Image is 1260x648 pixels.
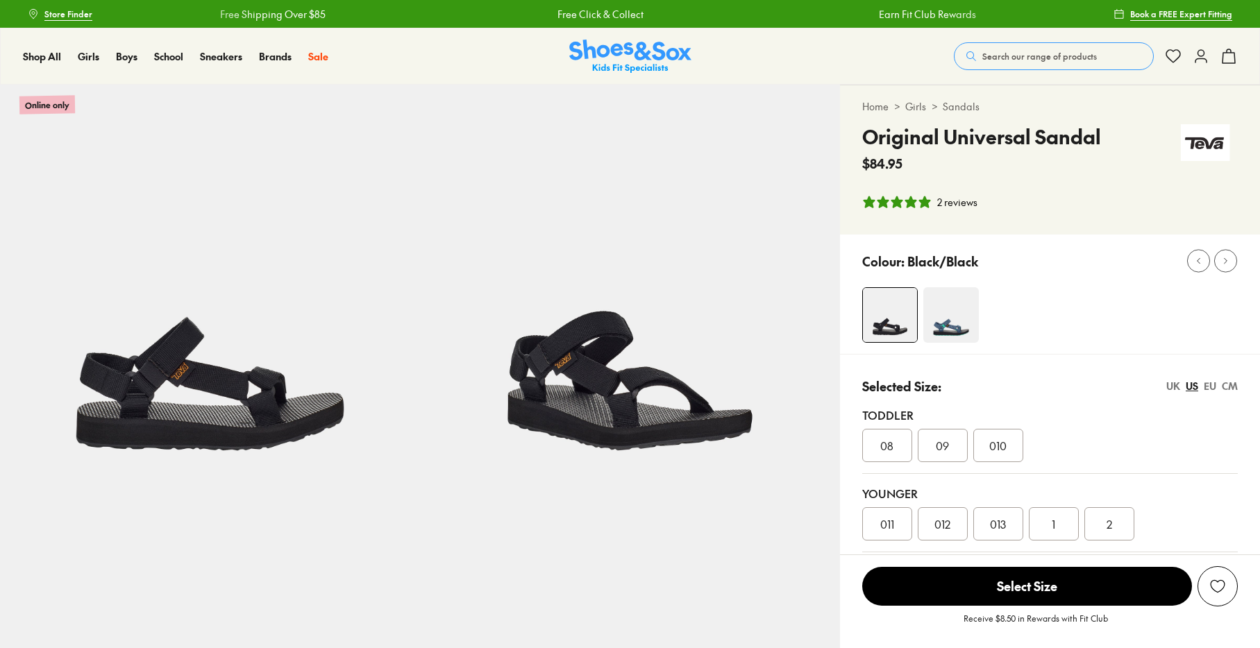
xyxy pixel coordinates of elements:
span: Boys [116,49,137,63]
img: 4-503104_1 [923,287,979,343]
a: Free Click & Collect [555,7,641,22]
span: Sale [308,49,328,63]
img: 4-399223_1 [863,288,917,342]
a: Shoes & Sox [569,40,691,74]
span: 011 [880,515,894,532]
div: UK [1166,379,1180,393]
span: Select Size [862,567,1192,606]
a: Free Shipping Over $85 [218,7,324,22]
span: 013 [990,515,1006,532]
span: $84.95 [862,154,902,173]
div: EU [1204,379,1216,393]
a: Brands [259,49,292,64]
p: Online only [19,95,75,114]
span: 08 [880,437,893,454]
span: Sneakers [200,49,242,63]
a: Sale [308,49,328,64]
span: School [154,49,183,63]
button: Search our range of products [954,42,1154,70]
div: CM [1222,379,1238,393]
a: Shop All [23,49,61,64]
span: Girls [78,49,99,63]
a: Home [862,99,889,114]
div: 2 reviews [937,195,977,210]
h4: Original Universal Sandal [862,122,1101,151]
span: 012 [934,515,950,532]
a: Book a FREE Expert Fitting [1114,1,1232,26]
div: > > [862,99,1238,114]
div: Toddler [862,407,1238,423]
span: Brands [259,49,292,63]
a: Boys [116,49,137,64]
p: Receive $8.50 in Rewards with Fit Club [964,612,1108,637]
a: Girls [905,99,926,114]
span: Search our range of products [982,50,1097,62]
span: 1 [1052,515,1055,532]
a: Store Finder [28,1,92,26]
a: Sandals [943,99,980,114]
div: US [1186,379,1198,393]
p: Selected Size: [862,377,941,395]
p: Black/Black [907,252,978,271]
button: Select Size [862,566,1192,606]
span: Book a FREE Expert Fitting [1130,8,1232,20]
a: Earn Fit Club Rewards [877,7,974,22]
span: Store Finder [44,8,92,20]
div: Younger [862,485,1238,502]
a: Sneakers [200,49,242,64]
span: 010 [989,437,1007,454]
img: SNS_Logo_Responsive.svg [569,40,691,74]
a: School [154,49,183,64]
button: Add to Wishlist [1198,566,1238,606]
a: Girls [78,49,99,64]
span: Shop All [23,49,61,63]
span: 09 [936,437,949,454]
p: Colour: [862,252,905,271]
img: 5-399224_1 [420,85,840,504]
button: 5 stars, 2 ratings [862,195,977,210]
img: Vendor logo [1171,122,1238,164]
span: 2 [1107,515,1112,532]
